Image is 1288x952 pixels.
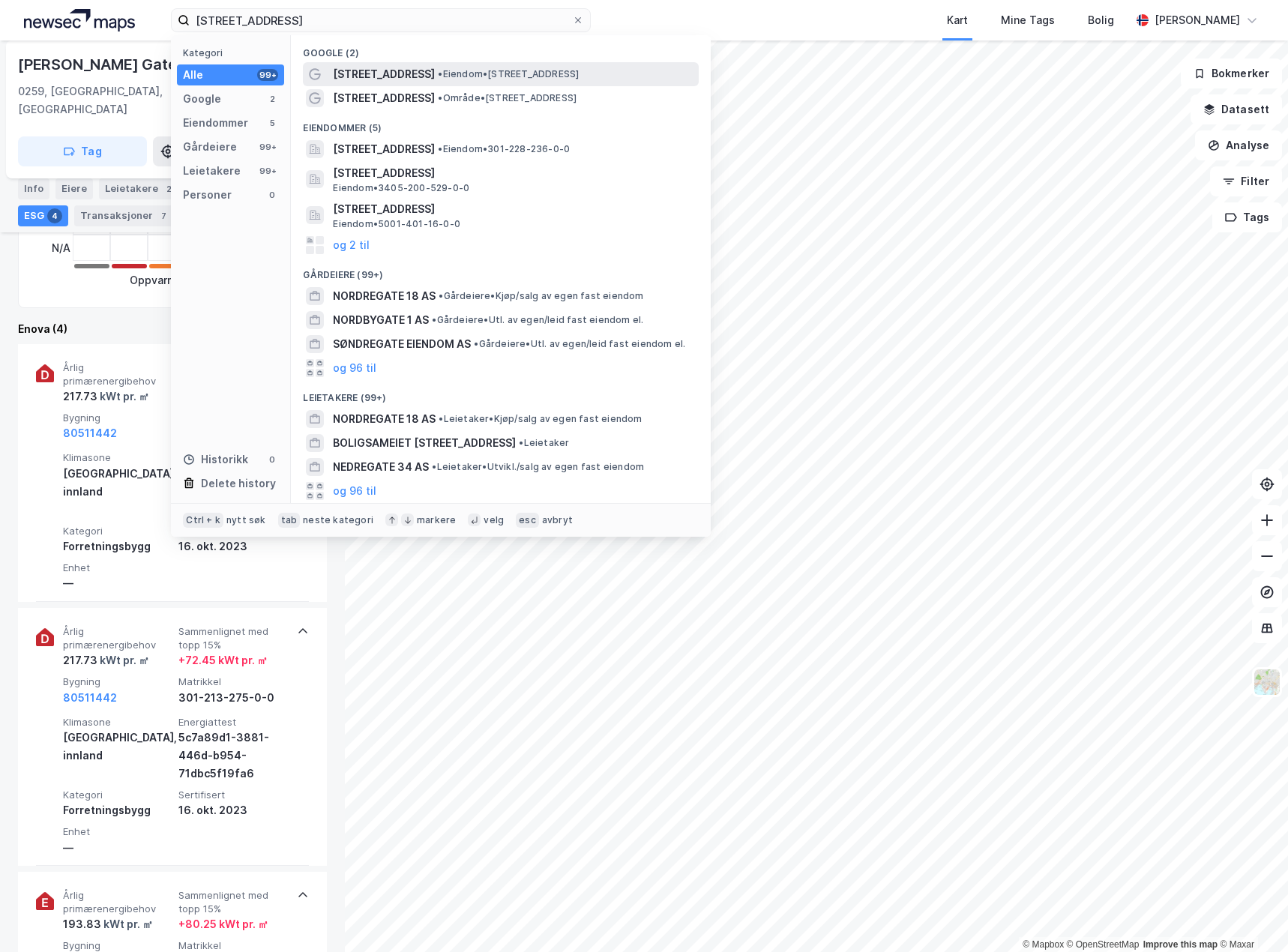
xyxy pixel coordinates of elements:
div: 5c7a89d1-3881-446d-b954-71dbc5f19fa6 [178,729,288,783]
div: Mine Tags [1001,11,1055,29]
span: Leietaker • Utvikl./salg av egen fast eiendom [432,461,644,473]
span: • [438,68,442,79]
div: Ctrl + k [183,513,223,528]
span: Enhet [63,825,172,838]
div: tab [278,513,301,528]
div: Alle [183,66,203,84]
a: OpenStreetMap [1067,939,1140,950]
div: Gårdeiere (99+) [291,257,711,284]
div: kWt pr. ㎡ [97,651,149,669]
span: • [432,314,436,325]
div: 16. okt. 2023 [178,537,288,555]
span: Klimasone [63,716,172,729]
div: Historikk [183,451,248,469]
div: kWt pr. ㎡ [101,915,153,933]
div: Google [183,90,221,108]
div: 16. okt. 2023 [178,801,288,819]
iframe: Chat Widget [1213,880,1288,952]
span: • [439,413,443,424]
span: SØNDREGATE EIENDOM AS [333,335,471,353]
div: Personer [183,186,232,204]
div: Kontrollprogram for chat [1213,880,1288,952]
span: Eiendom • 3405-200-529-0-0 [333,182,469,194]
div: nytt søk [226,514,266,526]
span: Eiendom • [STREET_ADDRESS] [438,68,579,80]
span: Område • [STREET_ADDRESS] [438,92,577,104]
button: Bokmerker [1181,58,1282,88]
div: Eiere [55,178,93,199]
span: • [438,92,442,103]
div: N/A [52,235,70,261]
span: Sammenlignet med topp 15% [178,889,288,915]
div: 2 [266,93,278,105]
span: Leietaker [519,437,569,449]
span: [STREET_ADDRESS] [333,89,435,107]
button: og 96 til [333,359,376,377]
div: 99+ [257,141,278,153]
span: • [432,461,436,472]
span: Årlig primærenergibehov [63,625,172,651]
span: Eiendom • 5001-401-16-0-0 [333,218,460,230]
div: [GEOGRAPHIC_DATA], innland [63,465,172,501]
span: Bygning [63,939,172,952]
div: kWt pr. ㎡ [97,388,149,406]
div: Delete history [201,475,276,492]
button: Tags [1212,202,1282,232]
span: • [438,143,442,154]
img: logo.a4113a55bc3d86da70a041830d287a7e.svg [24,9,135,31]
span: Enhet [63,561,172,574]
div: 5 [266,117,278,129]
button: Tag [18,136,147,166]
img: Z [1253,668,1281,696]
span: [STREET_ADDRESS] [333,140,435,158]
button: Filter [1210,166,1282,196]
span: Gårdeiere • Kjøp/salg av egen fast eiendom [439,290,643,302]
div: neste kategori [303,514,373,526]
div: Bolig [1088,11,1114,29]
button: 80511442 [63,689,117,707]
div: 2 [161,181,176,196]
span: NORDBYGATE 1 AS [333,311,429,329]
a: Mapbox [1023,939,1064,950]
div: Forretningsbygg [63,537,172,555]
button: og 96 til [333,482,376,500]
div: [PERSON_NAME] Gate 51 [18,52,200,76]
span: Bygning [63,675,172,688]
div: 217.73 [63,651,149,669]
span: • [519,437,523,448]
button: 80511442 [63,424,117,442]
div: + 72.45 kWt pr. ㎡ [178,651,268,669]
span: Årlig primærenergibehov [63,889,172,915]
div: Info [18,178,49,199]
span: Gårdeiere • Utl. av egen/leid fast eiendom el. [432,314,643,326]
div: + 80.25 kWt pr. ㎡ [178,915,268,933]
div: 99+ [257,69,278,81]
div: Eiendommer (5) [291,110,711,137]
span: [STREET_ADDRESS] [333,200,693,218]
div: 4 [47,208,62,223]
div: velg [484,514,504,526]
div: 99+ [257,165,278,177]
span: Sammenlignet med topp 15% [178,625,288,651]
span: Leietaker • Kjøp/salg av egen fast eiendom [439,413,642,425]
button: og 2 til [333,236,370,254]
div: Transaksjoner [74,205,177,226]
span: Bygning [63,412,172,424]
div: Oppvarmingskarakter [130,271,241,289]
div: esc [516,513,539,528]
input: Søk på adresse, matrikkel, gårdeiere, leietakere eller personer [190,9,572,31]
span: Kategori [63,525,172,537]
span: Klimasone [63,451,172,464]
div: avbryt [542,514,573,526]
div: — [63,574,172,592]
span: Matrikkel [178,939,288,952]
div: Forretningsbygg [63,801,172,819]
div: 0 [266,454,278,466]
div: ESG [18,205,68,226]
span: NORDREGATE 18 AS [333,287,436,305]
span: [STREET_ADDRESS] [333,164,693,182]
span: Matrikkel [178,675,288,688]
span: Sertifisert [178,789,288,801]
span: NEDREGATE 34 AS [333,458,429,476]
button: Datasett [1191,94,1282,124]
